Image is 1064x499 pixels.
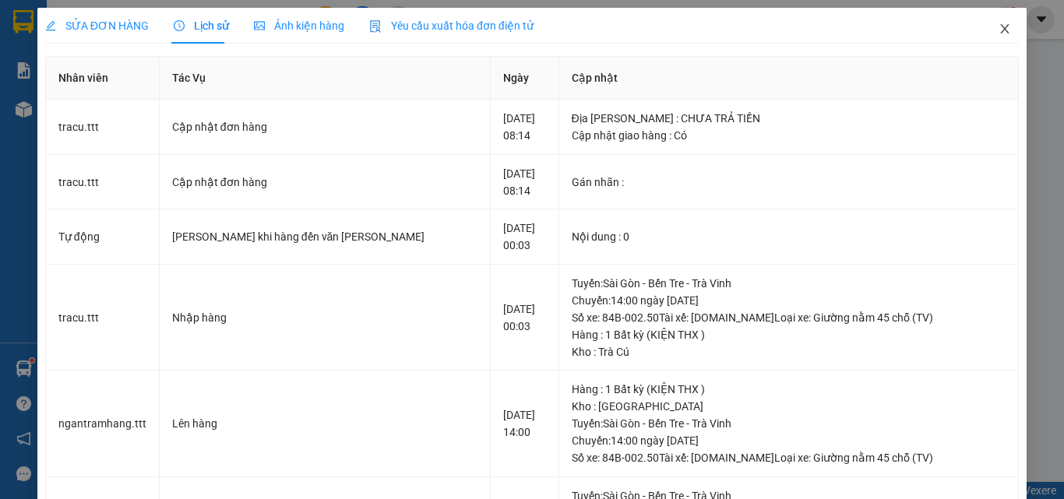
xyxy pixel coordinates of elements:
[174,19,229,32] span: Lịch sử
[503,165,546,199] div: [DATE] 08:14
[369,19,534,32] span: Yêu cầu xuất hóa đơn điện tử
[503,110,546,144] div: [DATE] 08:14
[46,155,160,210] td: tracu.ttt
[172,309,477,326] div: Nhập hàng
[172,228,477,245] div: [PERSON_NAME] khi hàng đến văn [PERSON_NAME]
[254,19,344,32] span: Ảnh kiện hàng
[572,228,1006,245] div: Nội dung : 0
[572,275,1006,326] div: Tuyến : Sài Gòn - Bến Tre - Trà Vinh Chuyến: 14:00 ngày [DATE] Số xe: 84B-002.50 Tài xế: [DOMAIN_...
[46,100,160,155] td: tracu.ttt
[160,57,491,100] th: Tác Vụ
[45,20,56,31] span: edit
[572,127,1006,144] div: Cập nhật giao hàng : Có
[45,19,149,32] span: SỬA ĐƠN HÀNG
[983,8,1027,51] button: Close
[254,20,265,31] span: picture
[572,398,1006,415] div: Kho : [GEOGRAPHIC_DATA]
[559,57,1020,100] th: Cập nhật
[572,381,1006,398] div: Hàng : 1 Bất kỳ (KIỆN THX )
[503,406,546,441] div: [DATE] 14:00
[172,118,477,135] div: Cập nhật đơn hàng
[172,174,477,191] div: Cập nhật đơn hàng
[572,326,1006,343] div: Hàng : 1 Bất kỳ (KIỆN THX )
[369,20,382,33] img: icon
[491,57,559,100] th: Ngày
[172,415,477,432] div: Lên hàng
[572,343,1006,360] div: Kho : Trà Cú
[572,415,1006,466] div: Tuyến : Sài Gòn - Bến Tre - Trà Vinh Chuyến: 14:00 ngày [DATE] Số xe: 84B-002.50 Tài xế: [DOMAIN_...
[46,265,160,371] td: tracu.ttt
[46,57,160,100] th: Nhân viên
[46,371,160,477] td: ngantramhang.ttt
[46,209,160,265] td: Tự động
[572,110,1006,127] div: Địa [PERSON_NAME] : CHƯA TRẢ TIỀN
[999,23,1011,35] span: close
[503,300,546,335] div: [DATE] 00:03
[572,174,1006,191] div: Gán nhãn :
[503,220,546,254] div: [DATE] 00:03
[174,20,185,31] span: clock-circle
